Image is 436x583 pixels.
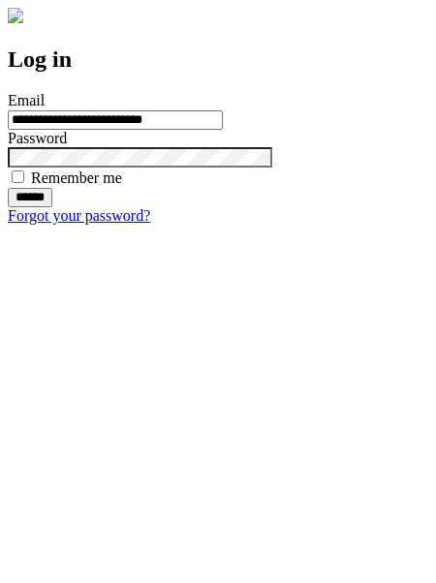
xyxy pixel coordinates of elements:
[8,207,150,224] a: Forgot your password?
[8,8,23,23] img: logo-4e3dc11c47720685a147b03b5a06dd966a58ff35d612b21f08c02c0306f2b779.png
[31,169,122,186] label: Remember me
[8,92,45,108] label: Email
[8,130,67,146] label: Password
[8,46,428,73] h2: Log in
